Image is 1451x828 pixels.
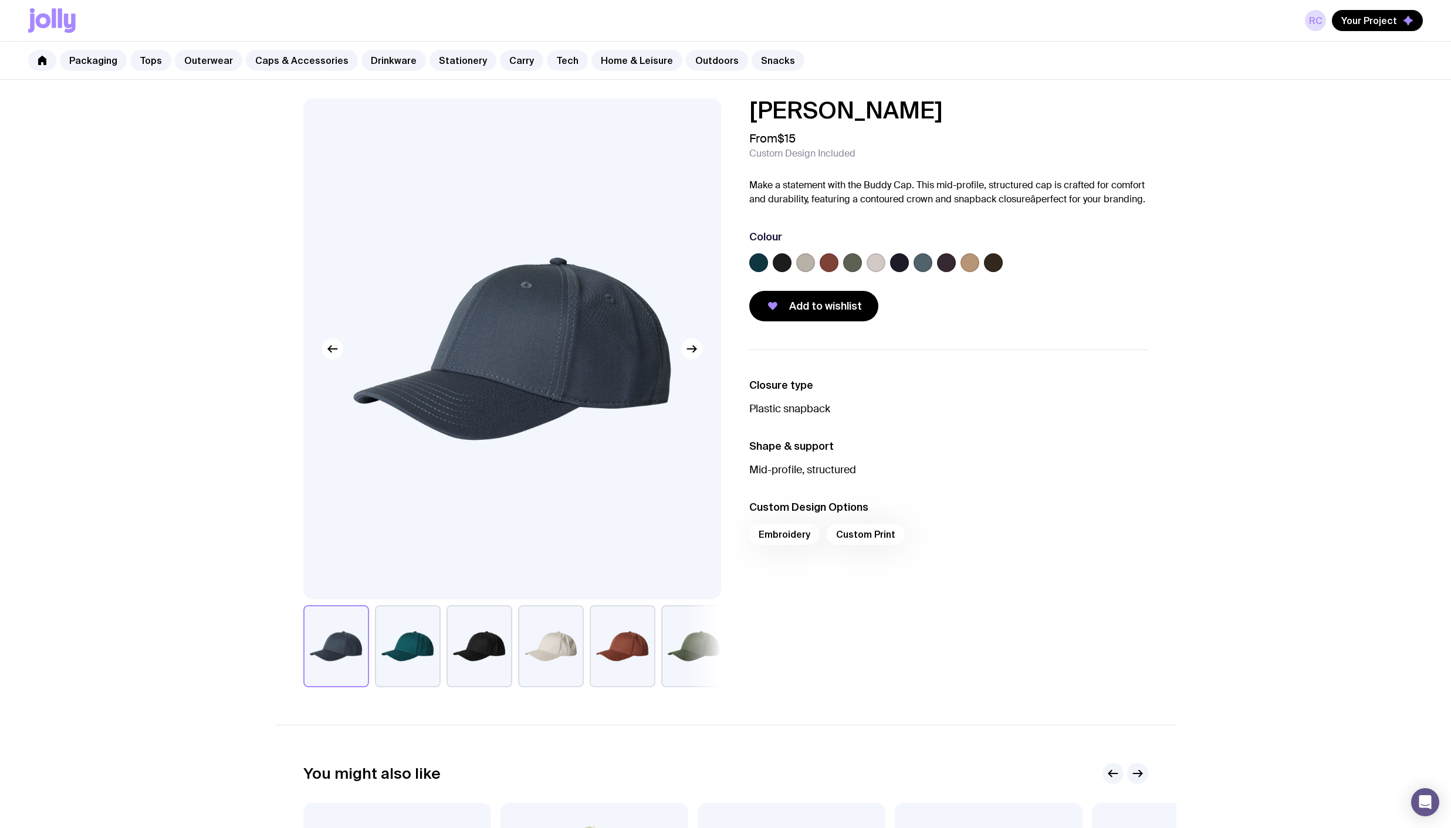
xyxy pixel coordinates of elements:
button: Add to wishlist [749,291,878,321]
h2: You might also like [303,765,441,782]
span: Custom Design Included [749,148,855,160]
a: Outdoors [686,50,748,71]
a: Packaging [60,50,127,71]
a: Caps & Accessories [246,50,358,71]
a: Tops [130,50,171,71]
button: Your Project [1332,10,1423,31]
a: Snacks [752,50,804,71]
h1: [PERSON_NAME] [749,99,1148,122]
span: Add to wishlist [789,299,862,313]
span: Your Project [1341,15,1397,26]
a: Stationery [429,50,496,71]
h3: Custom Design Options [749,500,1148,514]
a: Carry [500,50,543,71]
p: Mid-profile, structured [749,463,1148,477]
p: Plastic snapback [749,402,1148,416]
h3: Closure type [749,378,1148,392]
span: $15 [777,131,796,146]
a: Tech [547,50,588,71]
a: Home & Leisure [591,50,682,71]
h3: Shape & support [749,439,1148,453]
div: Open Intercom Messenger [1411,788,1439,816]
p: Make a statement with the Buddy Cap. This mid-profile, structured cap is crafted for comfort and ... [749,178,1148,206]
span: From [749,131,796,145]
a: Outerwear [175,50,242,71]
a: RC [1305,10,1326,31]
h3: Colour [749,230,782,244]
a: Drinkware [361,50,426,71]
